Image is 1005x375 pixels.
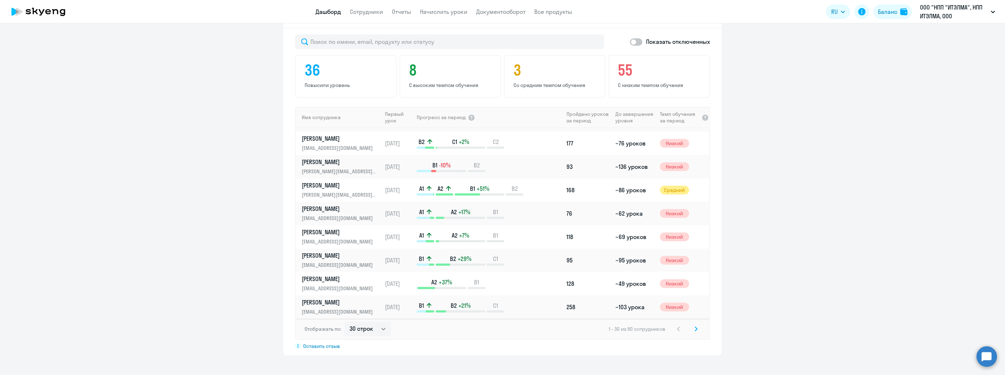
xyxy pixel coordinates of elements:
[302,298,377,306] p: [PERSON_NAME]
[295,34,604,49] input: Поиск по имени, email, продукту или статусу
[612,107,657,128] th: До завершения уровня
[303,343,340,349] span: Оставить отзыв
[451,302,457,310] span: B2
[612,178,657,202] td: ~86 уроков
[382,178,416,202] td: [DATE]
[382,132,416,155] td: [DATE]
[382,155,416,178] td: [DATE]
[419,255,424,263] span: B1
[563,249,612,272] td: 95
[563,202,612,225] td: 76
[660,162,689,171] span: Низкий
[563,295,612,319] td: 258
[302,181,377,189] p: [PERSON_NAME]
[417,114,466,121] span: Прогресс за период
[563,132,612,155] td: 177
[476,8,526,15] a: Документооборот
[459,138,469,146] span: +2%
[618,82,703,88] p: С низким темпом обучения
[660,186,689,194] span: Средний
[439,278,452,286] span: +37%
[513,61,598,79] h4: 3
[660,139,689,148] span: Низкий
[439,161,451,169] span: -10%
[660,232,689,241] span: Низкий
[920,3,988,20] p: ООО "НПП "ИТЭЛМА", НПП ИТЭЛМА, ООО
[612,225,657,249] td: ~69 уроков
[534,8,572,15] a: Все продукты
[660,256,689,265] span: Низкий
[458,255,471,263] span: +29%
[874,4,912,19] button: Балансbalance
[350,8,383,15] a: Сотрудники
[302,228,377,236] p: [PERSON_NAME]
[563,155,612,178] td: 93
[831,7,838,16] span: RU
[474,161,480,169] span: B2
[431,278,437,286] span: A2
[563,107,612,128] th: Пройдено уроков за период
[612,132,657,155] td: ~76 уроков
[618,61,703,79] h4: 55
[660,111,699,124] span: Темп обучения за период
[458,208,470,216] span: +17%
[493,302,498,310] span: C1
[302,135,377,143] p: [PERSON_NAME]
[302,135,382,152] a: [PERSON_NAME][EMAIL_ADDRESS][DOMAIN_NAME]
[878,7,897,16] div: Баланс
[302,228,382,246] a: [PERSON_NAME][EMAIL_ADDRESS][DOMAIN_NAME]
[305,61,389,79] h4: 36
[420,8,467,15] a: Начислить уроки
[305,326,341,332] span: Отображать по:
[316,8,341,15] a: Дашборд
[450,255,456,263] span: B2
[302,205,382,222] a: [PERSON_NAME][EMAIL_ADDRESS][DOMAIN_NAME]
[409,82,494,88] p: С высоким темпом обучения
[451,208,457,216] span: A2
[302,214,377,222] p: [EMAIL_ADDRESS][DOMAIN_NAME]
[302,167,377,175] p: [PERSON_NAME][EMAIL_ADDRESS][DOMAIN_NAME]
[382,272,416,295] td: [DATE]
[470,185,475,193] span: B1
[302,251,382,269] a: [PERSON_NAME][EMAIL_ADDRESS][DOMAIN_NAME]
[512,185,518,193] span: B2
[563,225,612,249] td: 118
[419,208,424,216] span: A1
[660,279,689,288] span: Низкий
[382,202,416,225] td: [DATE]
[419,185,424,193] span: A1
[660,303,689,311] span: Низкий
[382,225,416,249] td: [DATE]
[302,191,377,199] p: [PERSON_NAME][EMAIL_ADDRESS][DOMAIN_NAME]
[493,255,498,263] span: C1
[612,272,657,295] td: ~49 уроков
[419,231,424,239] span: A1
[392,8,411,15] a: Отчеты
[302,298,382,316] a: [PERSON_NAME][EMAIL_ADDRESS][DOMAIN_NAME]
[459,231,469,239] span: +7%
[302,275,382,292] a: [PERSON_NAME][EMAIL_ADDRESS][DOMAIN_NAME]
[437,185,443,193] span: A2
[452,231,458,239] span: A2
[452,138,457,146] span: C1
[419,138,425,146] span: B2
[302,251,377,260] p: [PERSON_NAME]
[612,249,657,272] td: ~95 уроков
[612,202,657,225] td: ~62 урока
[477,185,489,193] span: +51%
[916,3,999,20] button: ООО "НПП "ИТЭЛМА", НПП ИТЭЛМА, ООО
[612,295,657,319] td: ~103 урока
[302,158,377,166] p: [PERSON_NAME]
[305,82,389,88] p: Повысили уровень
[493,138,499,146] span: C2
[609,326,665,332] span: 1 - 30 из 80 сотрудников
[563,178,612,202] td: 168
[302,284,377,292] p: [EMAIL_ADDRESS][DOMAIN_NAME]
[296,107,382,128] th: Имя сотрудника
[382,249,416,272] td: [DATE]
[302,308,377,316] p: [EMAIL_ADDRESS][DOMAIN_NAME]
[382,107,416,128] th: Первый урок
[826,4,850,19] button: RU
[302,181,382,199] a: [PERSON_NAME][PERSON_NAME][EMAIL_ADDRESS][DOMAIN_NAME]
